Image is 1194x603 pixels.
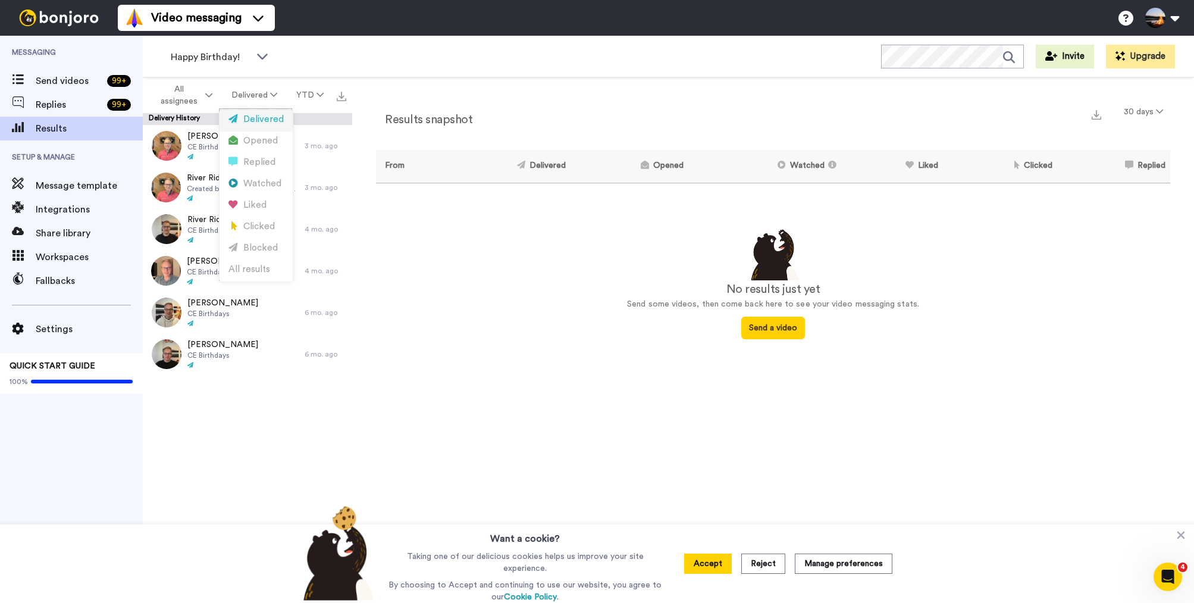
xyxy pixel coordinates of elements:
span: Results [36,121,143,136]
span: River Ridloff [187,172,299,184]
img: vm-color.svg [125,8,144,27]
span: Replies [36,98,102,112]
span: [PERSON_NAME] [187,297,258,309]
img: e46d4626-60b5-48a9-9a80-0e030aa06678-thumb.jpg [152,214,181,244]
img: bj-logo-header-white.svg [14,10,104,26]
div: Blocked [228,242,284,255]
div: No results just yet [376,280,1170,298]
th: Clicked [943,150,1057,183]
div: Replied [228,156,284,169]
span: Integrations [36,202,143,217]
div: Watched [228,177,284,190]
p: Send some videos, then come back here to see your video messaging stats. [376,298,1170,311]
th: Opened [571,150,688,183]
span: Settings [36,322,143,336]
div: Opened [228,135,284,148]
button: Invite [1036,45,1094,68]
span: [PERSON_NAME] [187,339,258,351]
div: 4 mo. ago [305,224,346,234]
div: Delivery History [143,113,352,125]
div: All results [228,263,284,276]
th: Delivered [441,150,571,183]
img: 9279af6e-5643-4983-b6d2-e3c6fa9cebb5-thumb.jpg [152,298,181,327]
img: results-emptystates.png [744,226,803,281]
img: 45c23148-e763-4929-8110-991bc55a62c3-thumb.jpg [152,131,181,161]
span: Happy Birthday! [171,50,250,64]
a: [PERSON_NAME] [PERSON_NAME]CE Birthdays4 mo. ago [143,250,352,292]
a: River RidloffCE Birthdays4 mo. ago [143,208,352,250]
div: Delivered [228,113,284,126]
span: Workspaces [36,250,143,264]
p: Taking one of our delicious cookies helps us improve your site experience. [386,551,665,574]
div: 6 mo. ago [305,308,346,317]
span: River Ridloff [187,214,234,226]
span: Share library [36,226,143,240]
th: From [376,150,441,183]
span: CE Birthdays [187,351,258,360]
div: 3 mo. ago [305,183,346,192]
span: Fallbacks [36,274,143,288]
img: export.svg [1092,110,1101,120]
span: CE Birthdays [187,309,258,318]
span: Created by Camps Equinunk & Blue Ridge [187,184,299,193]
h2: Results snapshot [376,113,472,126]
a: [PERSON_NAME]CE Birthdays6 mo. ago [143,292,352,333]
span: QUICK START GUIDE [10,362,95,370]
div: 99 + [107,99,131,111]
p: By choosing to Accept and continuing to use our website, you agree to our . [386,579,665,603]
button: Manage preferences [795,554,892,574]
span: All assignees [155,83,203,107]
button: Send a video [741,317,805,339]
button: YTD [287,85,333,106]
button: Delivered [222,85,287,106]
img: e0d20c0f-7b43-434a-870f-56bc803a70bd-thumb.jpg [151,173,181,202]
div: 99 + [107,75,131,87]
button: Upgrade [1106,45,1175,68]
div: 6 mo. ago [305,349,346,359]
span: CE Birthdays [187,142,258,152]
div: 3 mo. ago [305,141,346,151]
div: Clicked [228,220,284,233]
a: River RidloffCreated by Camps Equinunk & Blue Ridge3 mo. ago [143,167,352,208]
button: Accept [684,554,732,574]
a: Send a video [741,324,805,332]
button: 30 days [1117,101,1170,123]
button: Export a summary of each team member’s results that match this filter now. [1088,105,1105,123]
span: Message template [36,179,143,193]
span: 100% [10,377,28,386]
iframe: Intercom live chat [1154,563,1182,591]
span: Send videos [36,74,102,88]
span: CE Birthdays [187,226,234,235]
img: bear-with-cookie.png [293,505,381,601]
img: export.svg [337,92,346,101]
span: [PERSON_NAME] [PERSON_NAME] [187,255,299,267]
a: [PERSON_NAME]CE Birthdays6 mo. ago [143,333,352,375]
div: 4 mo. ago [305,266,346,276]
span: Video messaging [151,10,242,26]
a: Cookie Policy [504,593,557,601]
button: Export all results that match these filters now. [333,86,350,104]
span: [PERSON_NAME] [187,130,258,142]
img: 8cbd9574-225f-48be-a02a-09cad7fd1e78-thumb.jpg [152,339,181,369]
span: 4 [1178,563,1187,572]
span: CE Birthdays [187,267,299,277]
th: Liked [845,150,943,183]
button: All assignees [145,79,222,112]
button: Reject [741,554,785,574]
div: Liked [228,199,284,212]
th: Replied [1057,150,1170,183]
th: Watched [688,150,845,183]
a: [PERSON_NAME]CE Birthdays3 mo. ago [143,125,352,167]
img: ca306d2e-4cbf-4ae5-b88e-8a4bf1104b9f-thumb.jpg [151,256,181,286]
h3: Want a cookie? [490,524,560,546]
